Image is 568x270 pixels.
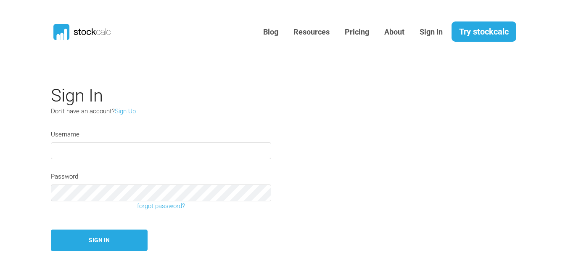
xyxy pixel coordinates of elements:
label: Username [51,130,79,139]
a: forgot password? [45,201,277,211]
a: Blog [257,22,285,43]
button: Sign In [51,230,148,251]
a: Pricing [338,22,375,43]
a: Sign In [413,22,449,43]
a: About [378,22,411,43]
a: Sign Up [115,107,136,115]
label: Password [51,172,78,182]
p: Don't have an account? [51,107,244,116]
a: Resources [287,22,336,43]
a: Try stockcalc [452,21,516,42]
h2: Sign In [51,85,438,106]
